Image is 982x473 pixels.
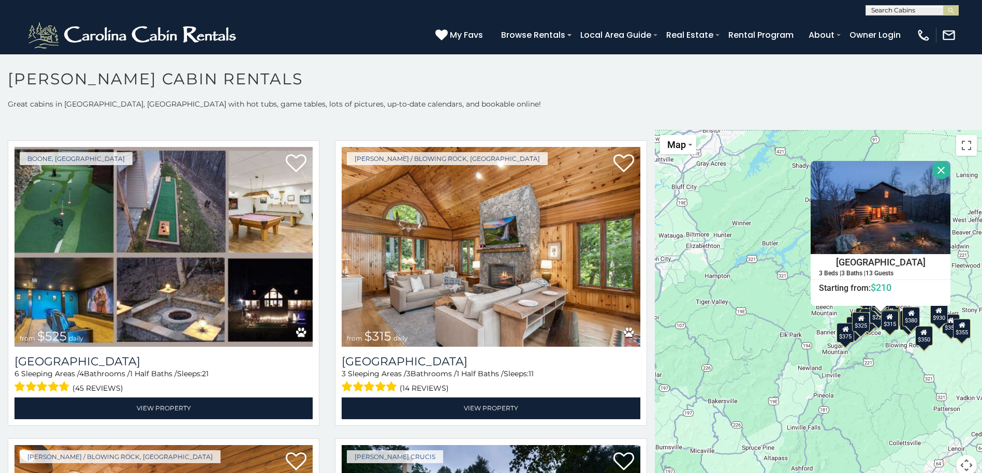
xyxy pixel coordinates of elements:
h5: 3 Baths | [841,270,866,277]
h3: Wildlife Manor [14,354,313,368]
a: [GEOGRAPHIC_DATA] 3 Beds | 3 Baths | 13 Guests Starting from:$210 [811,254,950,293]
a: My Favs [435,28,486,42]
button: Close [932,161,950,179]
span: 21 [202,369,209,378]
span: 6 [14,369,19,378]
h3: Chimney Island [342,354,640,368]
span: $210 [871,282,891,293]
span: 3 [406,369,411,378]
span: 1 Half Baths / [130,369,177,378]
img: Wildlife Manor [14,147,313,347]
img: Chimney Island [342,147,640,347]
div: Sleeping Areas / Bathrooms / Sleeps: [14,368,313,395]
a: Add to favorites [286,451,306,473]
span: $315 [364,329,391,344]
a: Wildlife Manor from $525 daily [14,147,313,347]
a: Add to favorites [613,451,634,473]
div: $410 [862,297,880,316]
span: 3 [342,369,346,378]
div: $350 [915,326,933,346]
a: Boone, [GEOGRAPHIC_DATA] [20,152,133,165]
div: $355 [953,319,971,338]
a: Chimney Island from $315 daily [342,147,640,347]
span: $525 [37,329,67,344]
a: Local Area Guide [575,26,656,44]
a: [GEOGRAPHIC_DATA] [342,354,640,368]
div: $480 [881,309,899,329]
a: Add to favorites [286,153,306,175]
a: [GEOGRAPHIC_DATA] [14,354,313,368]
a: [PERSON_NAME] Crucis [347,450,443,463]
div: $225 [870,304,887,323]
h4: [GEOGRAPHIC_DATA] [811,255,950,270]
button: Change map style [660,135,696,154]
div: $395 [860,308,878,328]
a: [PERSON_NAME] / Blowing Rock, [GEOGRAPHIC_DATA] [20,450,221,463]
button: Toggle fullscreen view [956,135,977,156]
img: mail-regular-white.png [942,28,956,42]
span: Map [667,139,686,150]
span: (45 reviews) [72,381,123,395]
a: Real Estate [661,26,719,44]
div: $380 [902,307,920,327]
div: $325 [852,312,870,332]
a: About [803,26,840,44]
span: daily [393,334,408,342]
img: phone-regular-white.png [916,28,931,42]
div: Sleeping Areas / Bathrooms / Sleeps: [342,368,640,395]
div: $930 [930,304,948,324]
span: 1 Half Baths / [457,369,504,378]
div: $355 [942,314,960,334]
span: 11 [529,369,534,378]
a: Owner Login [844,26,906,44]
a: [PERSON_NAME] / Blowing Rock, [GEOGRAPHIC_DATA] [347,152,548,165]
span: from [20,334,35,342]
a: Browse Rentals [496,26,570,44]
div: $695 [900,311,917,330]
div: $315 [881,311,898,330]
a: View Property [14,397,313,419]
h5: 13 Guests [866,270,893,277]
a: View Property [342,397,640,419]
span: from [347,334,362,342]
span: 4 [79,369,84,378]
img: White-1-2.png [26,20,241,51]
a: Rental Program [723,26,799,44]
span: daily [69,334,83,342]
a: Add to favorites [613,153,634,175]
h5: 3 Beds | [819,270,841,277]
h6: Starting from: [811,283,950,293]
img: Willow Valley View [811,161,950,254]
span: My Favs [450,28,483,41]
span: (14 reviews) [400,381,449,395]
div: $375 [837,323,854,343]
